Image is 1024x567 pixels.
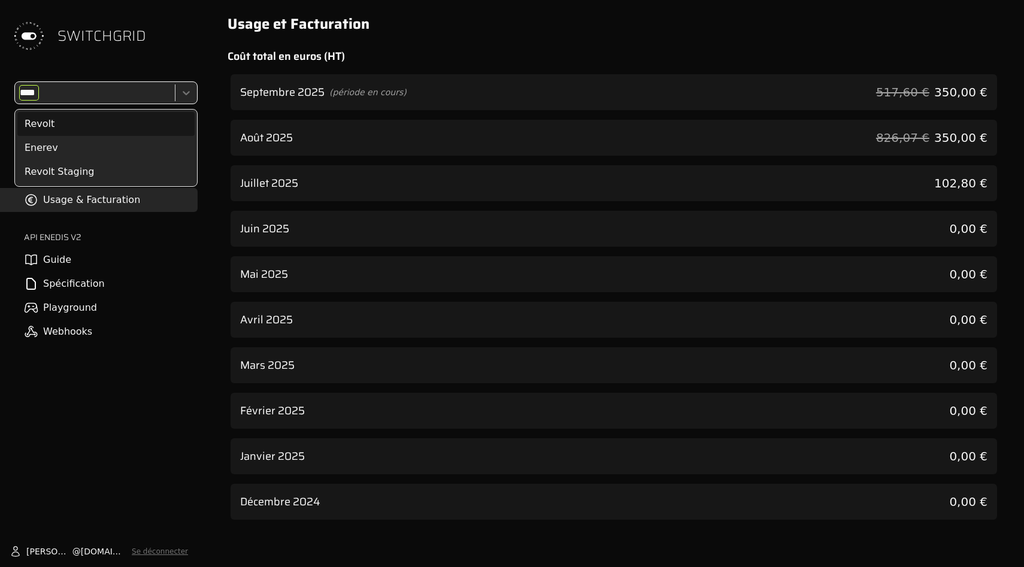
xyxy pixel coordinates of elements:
[949,266,987,283] span: 0,00 €
[949,448,987,465] span: 0,00 €
[240,266,288,283] h3: Mai 2025
[329,86,407,98] span: (période en cours)
[231,165,997,201] div: voir les détails
[240,357,295,374] h3: Mars 2025
[228,14,1000,34] h1: Usage et Facturation
[231,302,997,338] div: voir les détails
[240,129,293,146] h3: Août 2025
[934,175,987,192] span: 102,80 €
[934,84,987,101] span: 350,00 €
[132,547,188,556] button: Se déconnecter
[17,136,195,160] div: Enerev
[10,17,48,55] img: Switchgrid Logo
[17,160,195,184] div: Revolt Staging
[949,220,987,237] span: 0,00 €
[231,347,997,383] div: voir les détails
[949,493,987,510] span: 0,00 €
[876,84,929,101] span: 517,60 €
[57,26,146,46] span: SWITCHGRID
[231,256,997,292] div: voir les détails
[876,129,929,146] span: 826,07 €
[240,220,289,237] h3: Juin 2025
[81,545,127,557] span: [DOMAIN_NAME]
[231,393,997,429] div: voir les détails
[231,438,997,474] div: voir les détails
[240,311,293,328] h3: Avril 2025
[949,357,987,374] span: 0,00 €
[240,84,325,101] h3: Septembre 2025
[17,112,195,136] div: Revolt
[240,402,305,419] h3: Février 2025
[24,231,198,243] h2: API ENEDIS v2
[72,545,81,557] span: @
[949,311,987,328] span: 0,00 €
[26,545,72,557] span: [PERSON_NAME]
[240,493,320,510] h3: Décembre 2024
[240,448,305,465] h3: Janvier 2025
[240,175,298,192] h3: Juillet 2025
[231,120,997,156] div: voir les détails
[231,211,997,247] div: voir les détails
[231,74,997,110] div: voir les détails
[228,48,1000,65] h2: Coût total en euros (HT)
[231,484,997,520] div: voir les détails
[949,402,987,419] span: 0,00 €
[934,129,987,146] span: 350,00 €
